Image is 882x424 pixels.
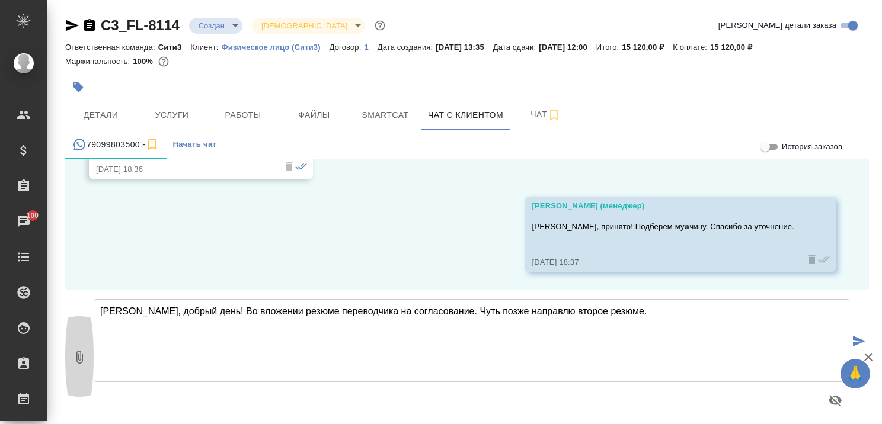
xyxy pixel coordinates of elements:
[222,41,330,52] a: Физическое лицо (Сити3)
[258,21,351,31] button: [DEMOGRAPHIC_DATA]
[673,43,710,52] p: К оплате:
[222,43,330,52] p: Физическое лицо (Сити3)
[167,130,222,159] button: Начать чат
[3,207,44,236] a: 100
[65,130,869,159] div: simple tabs example
[65,57,133,66] p: Маржинальность:
[143,108,200,123] span: Услуги
[547,108,561,122] svg: Подписаться
[622,43,673,52] p: 15 120,00 ₽
[378,43,436,52] p: Дата создания:
[172,138,216,152] span: Начать чат
[330,43,365,52] p: Договор:
[821,386,849,415] button: Предпросмотр
[65,74,91,100] button: Добавить тэг
[596,43,622,52] p: Итого:
[133,57,156,66] p: 100%
[65,43,158,52] p: Ответственная команда:
[189,18,242,34] div: Создан
[82,18,97,33] button: Скопировать ссылку
[364,41,377,52] a: 1
[532,200,795,212] div: [PERSON_NAME] (менеджер)
[190,43,221,52] p: Клиент:
[215,108,271,123] span: Работы
[72,108,129,123] span: Детали
[845,361,865,386] span: 🙏
[96,163,271,175] div: [DATE] 18:36
[372,18,388,33] button: Доп статусы указывают на важность/срочность заказа
[718,20,836,31] span: [PERSON_NAME] детали заказа
[841,359,870,388] button: 🙏
[145,137,159,152] svg: Подписаться
[286,108,343,123] span: Файлы
[158,43,191,52] p: Сити3
[517,107,574,122] span: Чат
[357,108,414,123] span: Smartcat
[436,43,493,52] p: [DATE] 13:35
[428,108,503,123] span: Чат с клиентом
[539,43,596,52] p: [DATE] 12:00
[101,17,180,33] a: C3_FL-8114
[252,18,365,34] div: Создан
[20,210,46,221] span: 100
[195,21,228,31] button: Создан
[493,43,539,52] p: Дата сдачи:
[532,221,795,233] p: [PERSON_NAME], принято! Подберем мужчину. Спасибо за уточнение.
[532,256,795,268] div: [DATE] 18:37
[710,43,761,52] p: 15 120,00 ₽
[156,54,171,69] button: 0.00 RUB;
[782,141,842,153] span: История заказов
[65,18,79,33] button: Скопировать ссылку для ЯМессенджера
[364,43,377,52] p: 1
[72,137,159,152] div: 79099803500 (Егор) - (undefined)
